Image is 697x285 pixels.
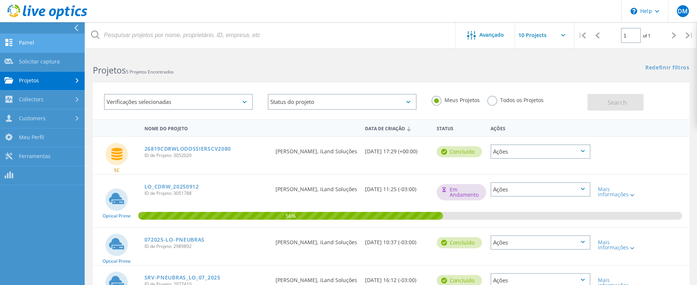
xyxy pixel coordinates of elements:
div: Status [433,121,487,135]
span: Optical Prime [102,259,131,263]
div: Concluído [437,146,482,157]
span: ID de Projeto: 2989892 [144,244,268,249]
div: [DATE] 10:37 (-03:00) [361,228,433,252]
div: Status do projeto [268,94,417,110]
div: Ações [487,121,594,135]
a: SRV-PNEUBRAS_LO_07_2025 [144,275,221,280]
div: Ações [491,235,590,250]
div: [DATE] 17:29 (+00:00) [361,137,433,161]
span: Search [608,98,627,107]
div: Nome do Projeto [141,121,272,135]
div: Verificações selecionadas [104,94,253,110]
div: | [682,22,697,49]
span: ID de Projeto: 3051788 [144,191,268,196]
button: Search [587,94,644,111]
div: Em andamento [437,184,486,200]
span: Optical Prime [102,214,131,218]
div: [DATE] 11:25 (-03:00) [361,175,433,199]
div: Ações [491,182,590,197]
label: Todos os Projetos [487,96,544,103]
div: Concluído [437,237,482,248]
span: DM [678,8,688,14]
a: Redefinir filtros [645,65,690,71]
a: 072025-LO-PNEUBRAS [144,237,205,242]
div: [PERSON_NAME], iLand Soluções [272,175,361,199]
label: Meus Projetos [431,96,480,103]
span: 56% [138,212,443,219]
div: Ações [491,144,590,159]
div: Mais informações [598,240,638,250]
span: SC [114,168,120,173]
div: Mais informações [598,187,638,197]
a: LO_CDRW_20250912 [144,184,199,189]
svg: \n [631,8,637,14]
b: Projetos [93,64,126,76]
div: [PERSON_NAME], iLand Soluções [272,137,361,161]
div: [PERSON_NAME], iLand Soluções [272,228,361,252]
span: 5 Projetos Encontrados [126,69,174,75]
div: | [574,22,590,49]
input: Pesquisar projetos por nome, proprietário, ID, empresa, etc [85,22,456,48]
span: of 1 [643,33,651,39]
a: 26819CDRWLODOSSIERSCV2080 [144,146,231,151]
a: Live Optics Dashboard [7,16,87,21]
div: Data de Criação [361,121,433,135]
span: Avançado [479,32,504,37]
span: ID de Projeto: 3052020 [144,153,268,158]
